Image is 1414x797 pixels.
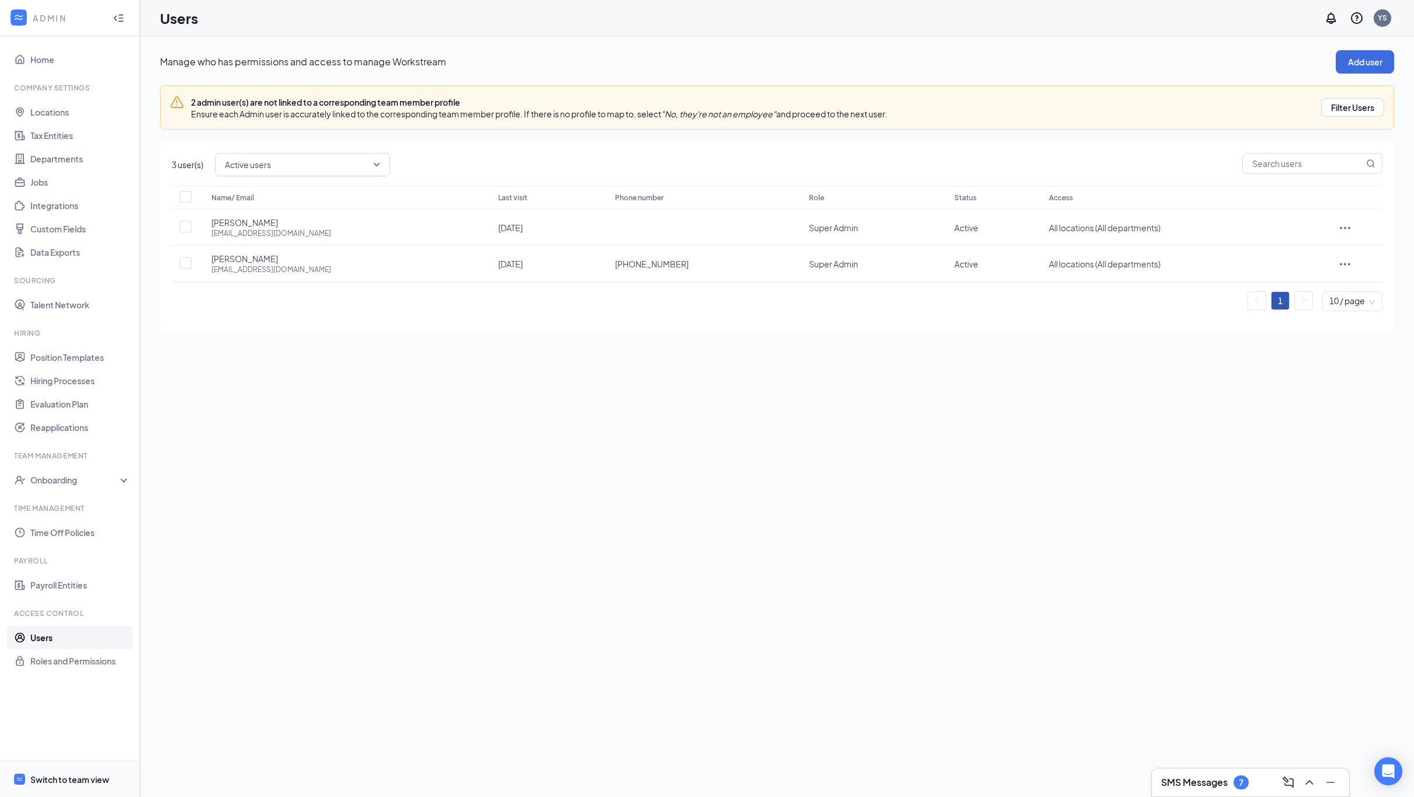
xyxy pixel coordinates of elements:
[1321,773,1340,792] button: Minimize
[1350,11,1364,25] svg: QuestionInfo
[1324,11,1338,25] svg: Notifications
[30,194,130,217] a: Integrations
[1049,222,1161,233] span: All locations (All departments)
[30,100,130,124] a: Locations
[1366,159,1375,168] svg: MagnifyingGlass
[30,521,130,544] a: Time Off Policies
[30,293,130,316] a: Talent Network
[1338,257,1352,271] svg: ActionsIcon
[30,217,130,241] a: Custom Fields
[809,259,858,269] span: Super Admin
[13,12,25,23] svg: WorkstreamLogo
[170,95,184,109] svg: Warning
[30,48,130,71] a: Home
[1338,221,1352,235] svg: ActionsIcon
[943,186,1037,210] th: Status
[30,170,130,194] a: Jobs
[211,191,475,205] div: Name/ Email
[1300,297,1307,304] span: right
[14,608,128,618] div: Access control
[1279,773,1298,792] button: ComposeMessage
[615,258,689,270] span: [PHONE_NUMBER]
[211,253,278,264] span: [PERSON_NAME]
[30,649,130,673] a: Roles and Permissions
[30,369,130,392] a: Hiring Processes
[1374,757,1402,785] div: Open Intercom Messenger
[30,626,130,649] a: Users
[809,191,930,205] div: Role
[14,276,128,286] div: Sourcing
[1329,292,1375,311] span: 10 / page
[30,147,130,170] a: Departments
[1037,186,1308,210] th: Access
[14,556,128,566] div: Payroll
[954,259,978,269] span: Active
[1248,291,1266,310] li: Previous Page
[1300,773,1319,792] button: ChevronUp
[191,108,887,120] div: Ensure each Admin user is accurately linked to the corresponding team member profile. If there is...
[30,241,130,264] a: Data Exports
[14,474,26,486] svg: UserCheck
[30,124,130,147] a: Tax Entities
[14,503,128,513] div: Time Management
[1248,292,1266,309] button: left
[661,109,776,119] i: "No, they're not an employee"
[191,96,887,108] div: 2 admin user(s) are not linked to a corresponding team member profile
[603,186,798,210] th: Phone number
[16,775,23,783] svg: WorkstreamLogo
[113,12,124,24] svg: Collapse
[1321,98,1384,117] button: Filter Users
[30,416,130,439] a: Reapplications
[225,156,271,173] span: Active users
[1049,259,1161,269] span: All locations (All departments)
[172,158,203,171] span: 3 user(s)
[14,328,128,338] div: Hiring
[30,392,130,416] a: Evaluation Plan
[1243,154,1364,173] input: Search users
[160,55,1336,68] p: Manage who has permissions and access to manage Workstream
[1239,778,1243,788] div: 7
[1295,292,1312,309] button: right
[14,83,128,93] div: Company Settings
[1323,292,1382,311] div: Page Size
[1271,291,1290,310] li: 1
[30,474,120,486] div: Onboarding
[211,228,331,238] div: [EMAIL_ADDRESS][DOMAIN_NAME]
[14,451,128,461] div: Team Management
[1378,13,1387,23] div: YS
[498,222,523,233] span: [DATE]
[954,222,978,233] span: Active
[1331,102,1374,113] div: Filter Users
[1271,292,1289,309] a: 1
[160,8,198,28] h1: Users
[1161,776,1228,789] h3: SMS Messages
[1302,775,1316,789] svg: ChevronUp
[211,264,331,274] div: [EMAIL_ADDRESS][DOMAIN_NAME]
[1336,50,1394,74] button: Add user
[211,217,278,228] span: [PERSON_NAME]
[30,573,130,597] a: Payroll Entities
[30,774,109,785] div: Switch to team view
[1323,775,1337,789] svg: Minimize
[498,259,523,269] span: [DATE]
[1281,775,1295,789] svg: ComposeMessage
[809,222,858,233] span: Super Admin
[498,191,592,205] div: Last visit
[33,12,102,24] div: ADMIN
[30,346,130,369] a: Position Templates
[1253,297,1260,304] span: left
[1294,291,1313,310] li: Next Page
